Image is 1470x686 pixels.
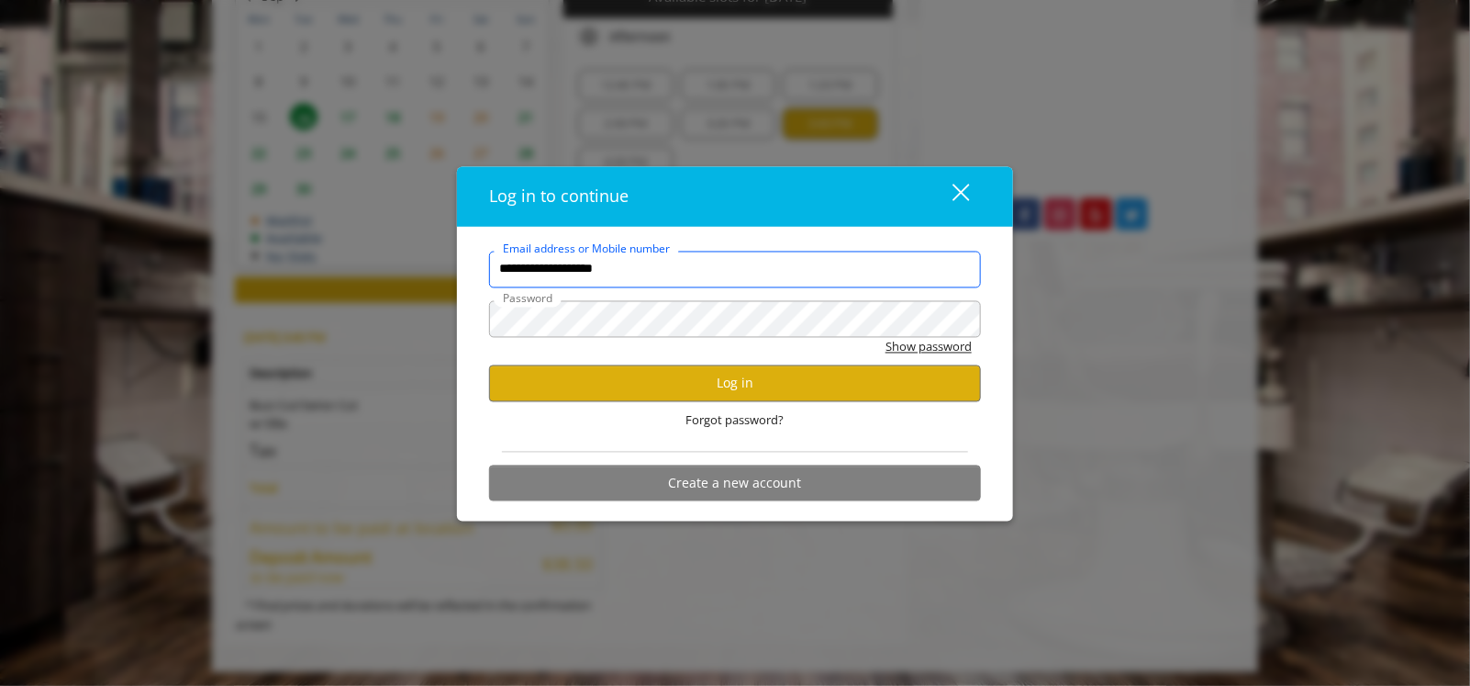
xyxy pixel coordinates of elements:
[489,251,981,287] input: Email address or Mobile number
[494,240,679,257] label: Email address or Mobile number
[931,183,968,210] div: close dialog
[686,410,785,430] span: Forgot password?
[489,300,981,337] input: Password
[919,177,981,215] button: close dialog
[489,365,981,401] button: Log in
[494,289,562,307] label: Password
[489,185,629,207] span: Log in to continue
[885,337,972,356] button: Show password
[489,466,981,501] button: Create a new account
